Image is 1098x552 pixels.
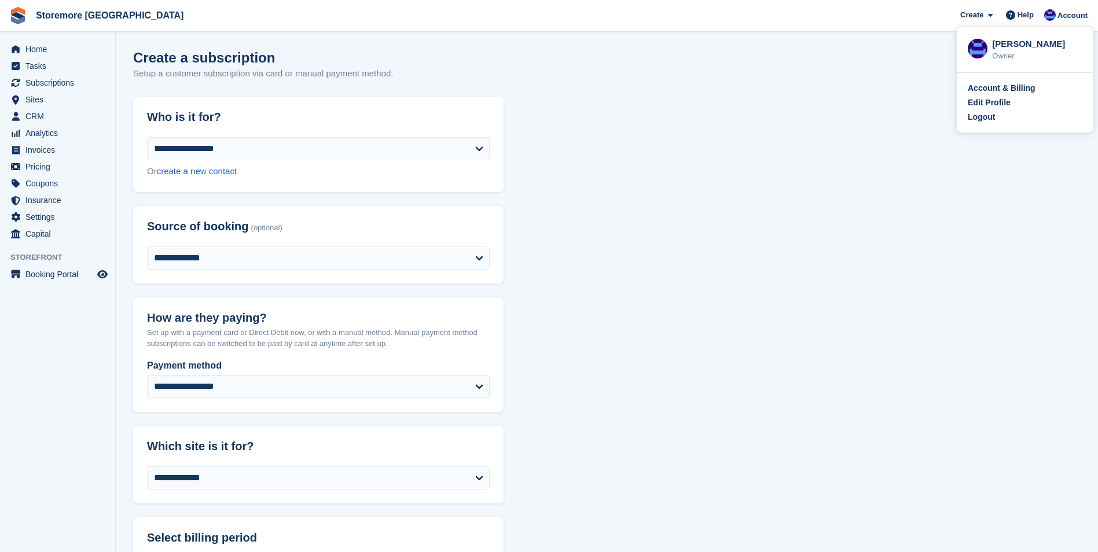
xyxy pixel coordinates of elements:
[157,166,237,176] a: create a new contact
[10,252,115,263] span: Storefront
[968,97,1011,109] div: Edit Profile
[25,192,95,208] span: Insurance
[968,39,987,58] img: Angela
[6,175,109,192] a: menu
[6,125,109,141] a: menu
[25,58,95,74] span: Tasks
[992,50,1082,62] div: Owner
[147,165,490,178] div: Or
[25,209,95,225] span: Settings
[147,311,490,325] h2: How are they paying?
[968,82,1035,94] div: Account & Billing
[1044,9,1056,21] img: Angela
[251,224,282,233] span: (optional)
[25,125,95,141] span: Analytics
[147,220,249,233] span: Source of booking
[147,531,490,544] h2: Select billing period
[6,226,109,242] a: menu
[968,97,1082,109] a: Edit Profile
[25,75,95,91] span: Subscriptions
[6,209,109,225] a: menu
[25,266,95,282] span: Booking Portal
[6,58,109,74] a: menu
[6,192,109,208] a: menu
[6,266,109,282] a: menu
[992,38,1082,48] div: [PERSON_NAME]
[25,175,95,192] span: Coupons
[1057,10,1088,21] span: Account
[960,9,983,21] span: Create
[25,226,95,242] span: Capital
[6,41,109,57] a: menu
[147,359,490,373] label: Payment method
[968,111,995,123] div: Logout
[25,159,95,175] span: Pricing
[133,50,275,65] h1: Create a subscription
[25,142,95,158] span: Invoices
[147,327,490,349] p: Set up with a payment card or Direct Debit now, or with a manual method. Manual payment method su...
[96,267,109,281] a: Preview store
[6,75,109,91] a: menu
[968,82,1082,94] a: Account & Billing
[6,91,109,108] a: menu
[6,142,109,158] a: menu
[9,7,27,24] img: stora-icon-8386f47178a22dfd0bd8f6a31ec36ba5ce8667c1dd55bd0f319d3a0aa187defe.svg
[6,108,109,124] a: menu
[25,108,95,124] span: CRM
[31,6,188,25] a: Storemore [GEOGRAPHIC_DATA]
[147,440,490,453] h2: Which site is it for?
[25,41,95,57] span: Home
[133,67,393,80] p: Setup a customer subscription via card or manual payment method.
[1018,9,1034,21] span: Help
[6,159,109,175] a: menu
[968,111,1082,123] a: Logout
[147,111,490,124] h2: Who is it for?
[25,91,95,108] span: Sites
